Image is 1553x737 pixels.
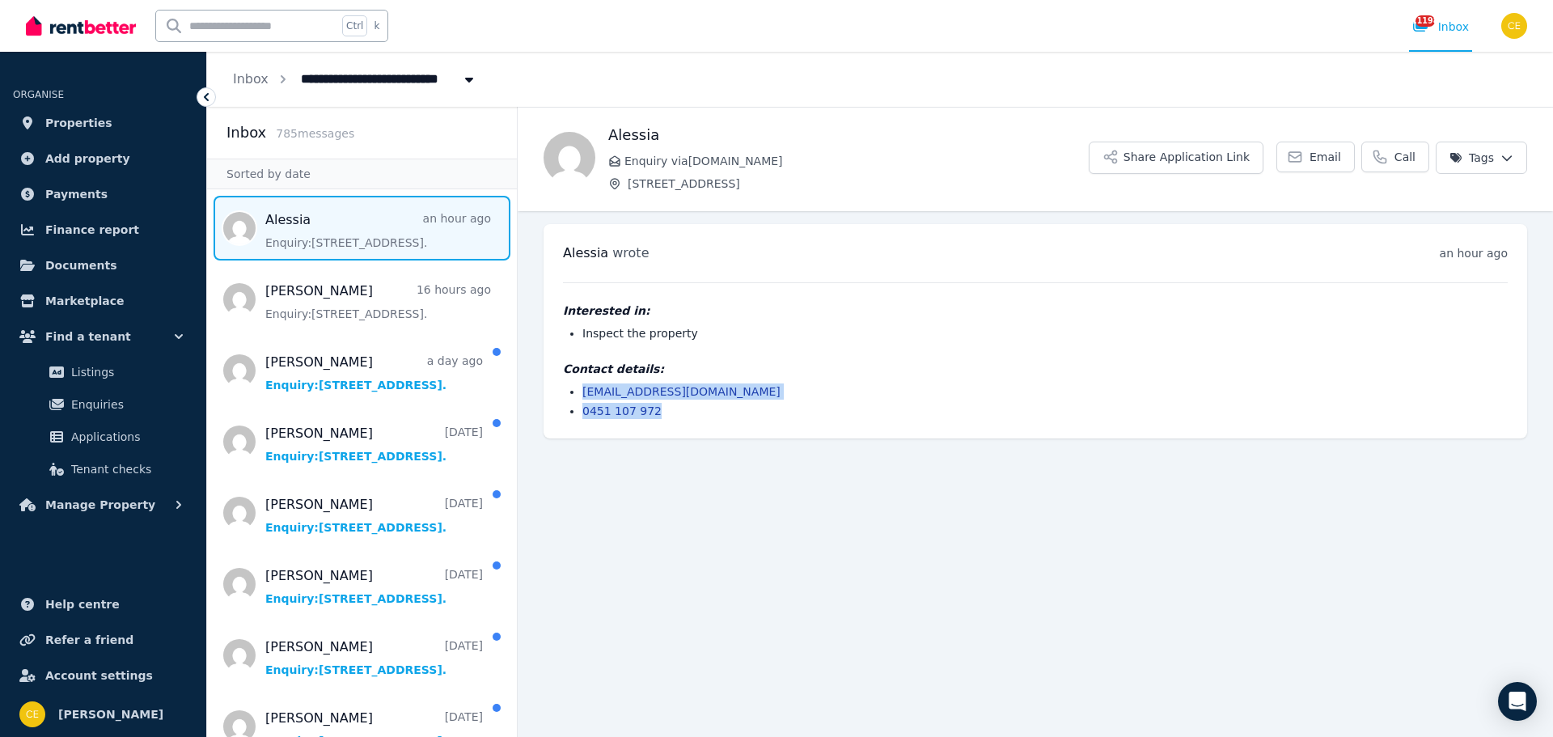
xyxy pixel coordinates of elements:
[13,320,193,353] button: Find a tenant
[563,303,1508,319] h4: Interested in:
[276,127,354,140] span: 785 message s
[544,132,595,184] img: Alessia
[13,214,193,246] a: Finance report
[13,142,193,175] a: Add property
[19,388,187,421] a: Enquiries
[71,395,180,414] span: Enquiries
[13,107,193,139] a: Properties
[13,178,193,210] a: Payments
[1498,682,1537,721] div: Open Intercom Messenger
[374,19,379,32] span: k
[13,285,193,317] a: Marketplace
[19,356,187,388] a: Listings
[1276,142,1355,172] a: Email
[265,210,491,251] a: Alessiaan hour agoEnquiry:[STREET_ADDRESS].
[207,52,503,107] nav: Breadcrumb
[265,424,483,464] a: [PERSON_NAME][DATE]Enquiry:[STREET_ADDRESS].
[45,220,139,239] span: Finance report
[19,453,187,485] a: Tenant checks
[45,630,133,650] span: Refer a friend
[1440,247,1508,260] time: an hour ago
[26,14,136,38] img: RentBetter
[58,705,163,724] span: [PERSON_NAME]
[13,489,193,521] button: Manage Property
[45,495,155,515] span: Manage Property
[563,245,608,260] span: Alessia
[265,353,483,393] a: [PERSON_NAME]a day agoEnquiry:[STREET_ADDRESS].
[19,701,45,727] img: Chris Ellsmore
[582,385,781,398] a: [EMAIL_ADDRESS][DOMAIN_NAME]
[13,89,64,100] span: ORGANISE
[1310,149,1341,165] span: Email
[582,325,1508,341] li: Inspect the property
[45,184,108,204] span: Payments
[19,421,187,453] a: Applications
[1415,15,1435,27] span: 11198
[1436,142,1527,174] button: Tags
[608,124,1089,146] h1: Alessia
[582,405,662,417] a: 0451 107 972
[45,291,124,311] span: Marketplace
[1449,150,1494,166] span: Tags
[1394,149,1415,165] span: Call
[207,159,517,189] div: Sorted by date
[265,637,483,678] a: [PERSON_NAME][DATE]Enquiry:[STREET_ADDRESS].
[265,282,491,322] a: [PERSON_NAME]16 hours agoEnquiry:[STREET_ADDRESS].
[612,245,649,260] span: wrote
[45,666,153,685] span: Account settings
[45,256,117,275] span: Documents
[45,595,120,614] span: Help centre
[71,427,180,447] span: Applications
[13,588,193,621] a: Help centre
[71,362,180,382] span: Listings
[1361,142,1429,172] a: Call
[1089,142,1263,174] button: Share Application Link
[45,113,112,133] span: Properties
[628,176,1089,192] span: [STREET_ADDRESS]
[1412,19,1469,35] div: Inbox
[13,249,193,282] a: Documents
[624,153,1089,169] span: Enquiry via [DOMAIN_NAME]
[13,659,193,692] a: Account settings
[342,15,367,36] span: Ctrl
[13,624,193,656] a: Refer a friend
[45,149,130,168] span: Add property
[265,495,483,536] a: [PERSON_NAME][DATE]Enquiry:[STREET_ADDRESS].
[45,327,131,346] span: Find a tenant
[226,121,266,144] h2: Inbox
[233,71,269,87] a: Inbox
[1501,13,1527,39] img: Chris Ellsmore
[265,566,483,607] a: [PERSON_NAME][DATE]Enquiry:[STREET_ADDRESS].
[71,460,180,479] span: Tenant checks
[563,361,1508,377] h4: Contact details:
